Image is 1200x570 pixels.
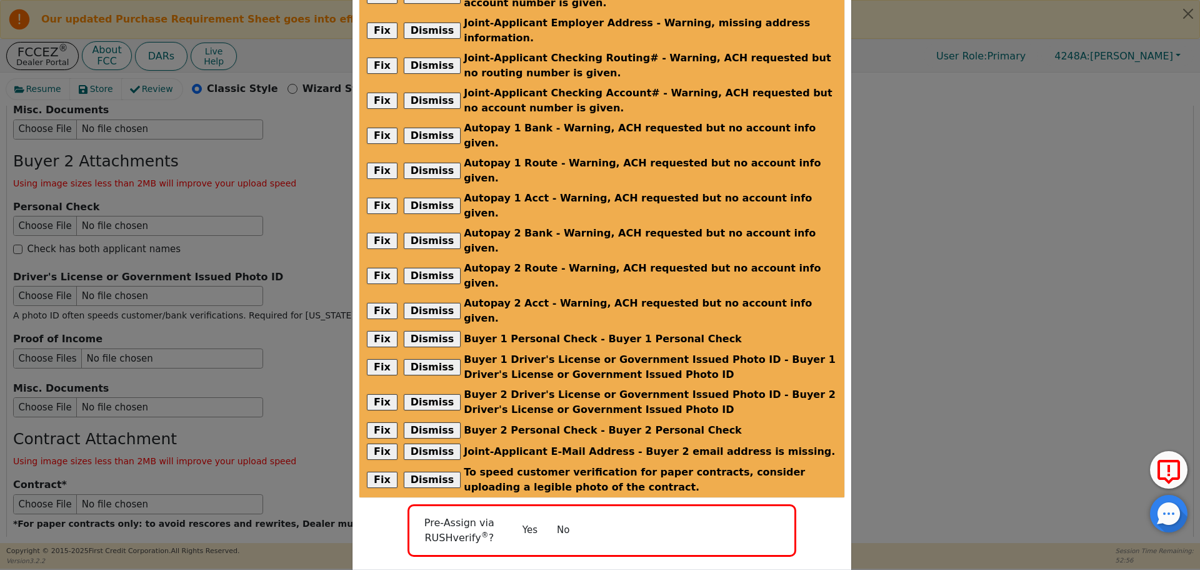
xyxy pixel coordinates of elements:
button: Dismiss [404,394,461,410]
button: No [547,519,579,541]
span: Buyer 1 Driver's License or Government Issued Photo ID - Buyer 1 Driver's License or Government I... [464,352,837,382]
button: Dismiss [404,331,461,347]
button: Fix [367,303,397,319]
span: Autopay 2 Acct - Warning, ACH requested but no account info given. [464,296,837,326]
span: Autopay 1 Acct - Warning, ACH requested but no account info given. [464,191,837,221]
span: Pre-Assign via RUSHverify ? [424,517,494,544]
button: Dismiss [404,23,461,39]
button: Fix [367,128,397,144]
span: Autopay 2 Bank - Warning, ACH requested but no account info given. [464,226,837,256]
button: Dismiss [404,444,461,460]
button: Dismiss [404,163,461,179]
span: Joint-Applicant Checking Account# - Warning, ACH requested but no account number is given. [464,86,837,116]
button: Fix [367,93,397,109]
button: Fix [367,233,397,249]
button: Fix [367,394,397,410]
button: Yes [512,519,547,541]
button: Fix [367,422,397,439]
button: Dismiss [404,128,461,144]
sup: ® [481,531,489,539]
span: Autopay 1 Route - Warning, ACH requested but no account info given. [464,156,837,186]
span: Autopay 1 Bank - Warning, ACH requested but no account info given. [464,121,837,151]
button: Dismiss [404,93,461,109]
button: Dismiss [404,359,461,375]
button: Fix [367,472,397,488]
button: Fix [367,198,397,214]
button: Fix [367,58,397,74]
span: Buyer 2 Personal Check - Buyer 2 Personal Check [464,423,742,438]
button: Dismiss [404,422,461,439]
span: To speed customer verification for paper contracts, consider uploading a legible photo of the con... [464,465,837,495]
button: Dismiss [404,472,461,488]
span: Autopay 2 Route - Warning, ACH requested but no account info given. [464,261,837,291]
button: Fix [367,444,397,460]
button: Report Error to FCC [1150,451,1187,489]
span: Joint-Applicant E-Mail Address - Buyer 2 email address is missing. [464,444,835,459]
button: Fix [367,268,397,284]
span: Buyer 1 Personal Check - Buyer 1 Personal Check [464,332,742,347]
span: Joint-Applicant Checking Routing# - Warning, ACH requested but no routing number is given. [464,51,837,81]
span: Buyer 2 Driver's License or Government Issued Photo ID - Buyer 2 Driver's License or Government I... [464,387,837,417]
button: Fix [367,331,397,347]
span: Joint-Applicant Employer Address - Warning, missing address information. [464,16,837,46]
button: Dismiss [404,58,461,74]
button: Dismiss [404,268,461,284]
button: Fix [367,23,397,39]
button: Dismiss [404,198,461,214]
button: Dismiss [404,233,461,249]
button: Fix [367,163,397,179]
button: Fix [367,359,397,375]
button: Dismiss [404,303,461,319]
